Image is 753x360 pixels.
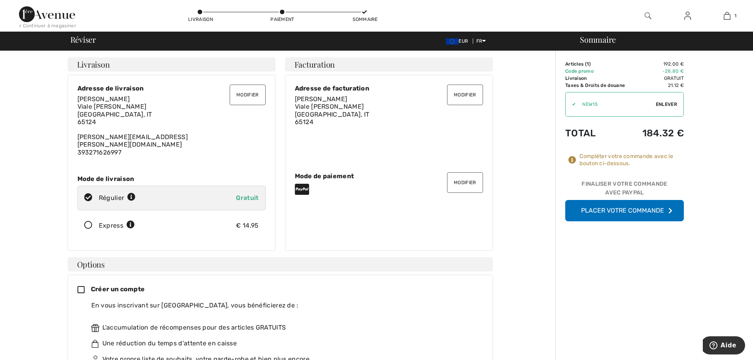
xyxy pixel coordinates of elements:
div: Adresse de livraison [77,85,266,92]
iframe: Ouvre un widget dans lequel vous pouvez trouver plus d’informations [703,336,745,356]
span: Créer un compte [91,285,145,293]
img: rewards.svg [91,324,99,332]
img: 1ère Avenue [19,6,75,22]
td: 192.00 € [635,60,684,68]
input: Code promo [576,92,656,116]
span: Livraison [77,60,110,68]
button: Modifier [447,172,483,193]
img: Mes infos [684,11,691,21]
div: Mode de livraison [77,175,266,183]
td: Articles ( ) [565,60,635,68]
td: Taxes & Droits de douane [565,82,635,89]
div: ✔ [566,101,576,108]
span: Gratuit [236,194,259,202]
div: L'accumulation de récompenses pour des articles GRATUITS [91,323,477,332]
div: [PERSON_NAME][EMAIL_ADDRESS][PERSON_NAME][DOMAIN_NAME] 393271626997 [77,95,266,156]
img: Mon panier [724,11,730,21]
button: Placer votre commande [565,200,684,221]
img: faster.svg [91,340,99,348]
div: Sommaire [570,36,748,43]
div: Express [99,221,135,230]
span: FR [476,38,486,44]
img: Euro [446,38,459,45]
td: 184.32 € [635,120,684,147]
div: Mode de paiement [295,172,483,180]
div: € 14.95 [236,221,259,230]
div: Compléter votre commande avec le bouton ci-dessous. [579,153,684,167]
img: recherche [645,11,651,21]
div: Adresse de facturation [295,85,483,92]
div: Livraison [188,16,212,23]
button: Modifier [447,85,483,105]
span: Enlever [656,101,677,108]
td: 21.12 € [635,82,684,89]
td: Livraison [565,75,635,82]
a: Se connecter [678,11,697,21]
div: Sommaire [353,16,376,23]
span: 1 [587,61,589,67]
td: Code promo [565,68,635,75]
div: Paiement [270,16,294,23]
div: Régulier [99,193,136,203]
span: 1 [734,12,736,19]
button: Modifier [230,85,265,105]
span: [PERSON_NAME] [77,95,130,103]
a: 1 [708,11,746,21]
div: < Continuer à magasiner [19,22,76,29]
td: Total [565,120,635,147]
span: Réviser [70,36,96,43]
h4: Options [68,257,493,271]
div: En vous inscrivant sur [GEOGRAPHIC_DATA], vous bénéficierez de : [91,301,477,310]
span: Viale [PERSON_NAME] [GEOGRAPHIC_DATA], IT 65124 [77,103,152,125]
td: Gratuit [635,75,684,82]
span: EUR [446,38,471,44]
span: [PERSON_NAME] [295,95,347,103]
div: Finaliser votre commande avec PayPal [565,180,684,200]
span: Viale [PERSON_NAME] [GEOGRAPHIC_DATA], IT 65124 [295,103,370,125]
div: Une réduction du temps d'attente en caisse [91,339,477,348]
td: -28.80 € [635,68,684,75]
span: Facturation [294,60,335,68]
